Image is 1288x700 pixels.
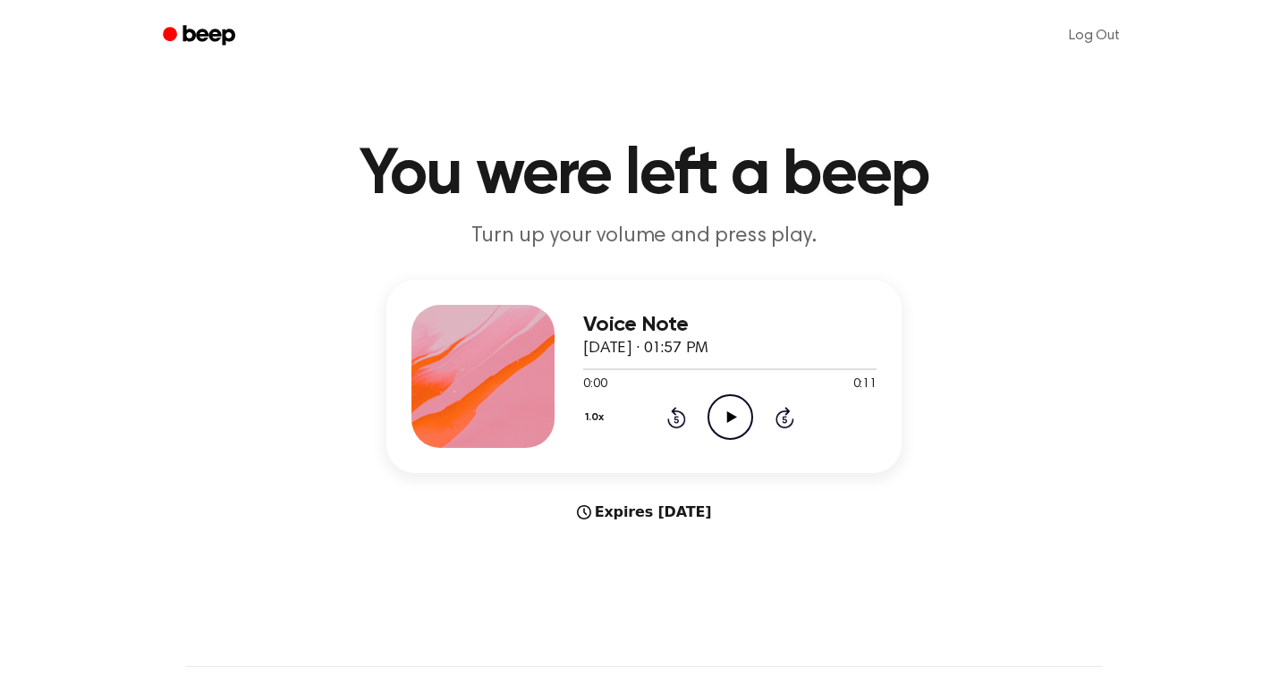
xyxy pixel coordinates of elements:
[150,19,251,54] a: Beep
[386,502,902,523] div: Expires [DATE]
[853,375,877,394] span: 0:11
[583,341,708,357] span: [DATE] · 01:57 PM
[301,222,987,251] p: Turn up your volume and press play.
[583,313,877,337] h3: Voice Note
[583,375,606,394] span: 0:00
[1051,14,1138,57] a: Log Out
[186,143,1102,207] h1: You were left a beep
[583,402,610,433] button: 1.0x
